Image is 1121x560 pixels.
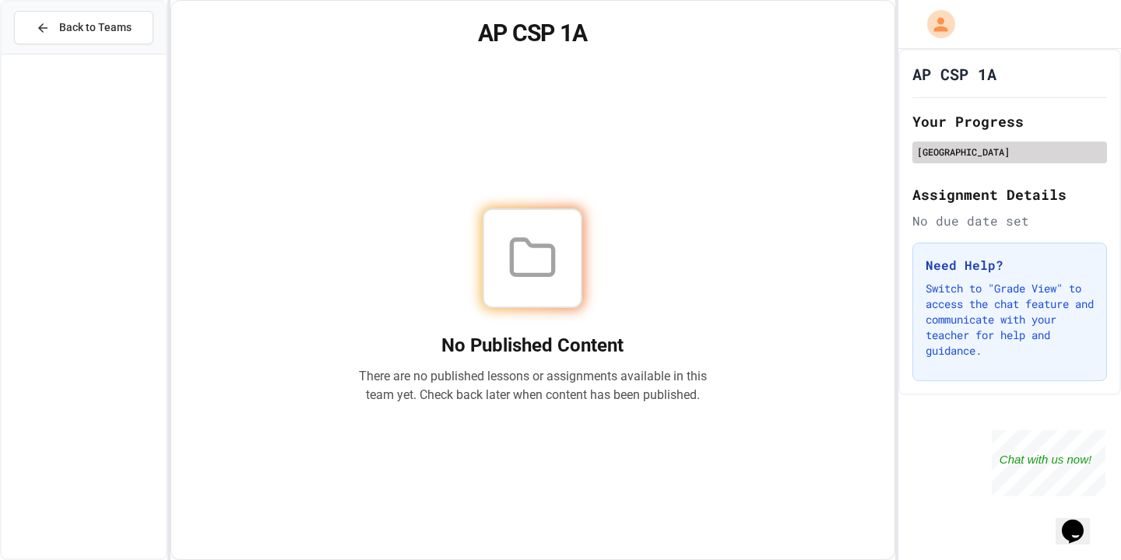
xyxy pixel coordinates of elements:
span: Back to Teams [59,19,132,36]
h1: AP CSP 1A [190,19,876,47]
div: No due date set [912,212,1107,230]
h2: Assignment Details [912,184,1107,205]
p: There are no published lessons or assignments available in this team yet. Check back later when c... [358,367,707,404]
div: [GEOGRAPHIC_DATA] [917,145,1102,159]
iframe: chat widget [992,430,1105,496]
h2: No Published Content [358,333,707,358]
h2: Your Progress [912,110,1107,132]
iframe: chat widget [1056,498,1105,544]
h3: Need Help? [926,256,1094,275]
button: Back to Teams [14,11,153,44]
h1: AP CSP 1A [912,63,996,85]
p: Switch to "Grade View" to access the chat feature and communicate with your teacher for help and ... [926,281,1094,359]
div: My Account [911,6,959,42]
